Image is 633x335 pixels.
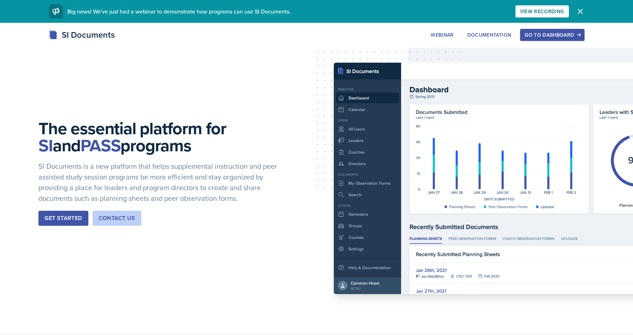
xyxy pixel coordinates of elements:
div: View Recording [520,9,564,14]
button: Documentation [463,29,516,41]
div: SI Documents [49,28,115,41]
button: Webinar [426,29,458,41]
div: Go to Dashboard [525,32,580,38]
button: View Recording [515,5,569,17]
button: Contact Us [93,211,141,226]
div: Get Started [45,214,82,223]
div: Webinar [431,32,453,38]
div: Contact Us [99,214,135,223]
span: Big news! We've just had a webinar to demonstrate how programs can use SI Documents. [67,7,291,15]
button: Go to Dashboard [520,29,584,41]
div: Documentation [467,32,512,38]
button: Get Started [38,211,88,226]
